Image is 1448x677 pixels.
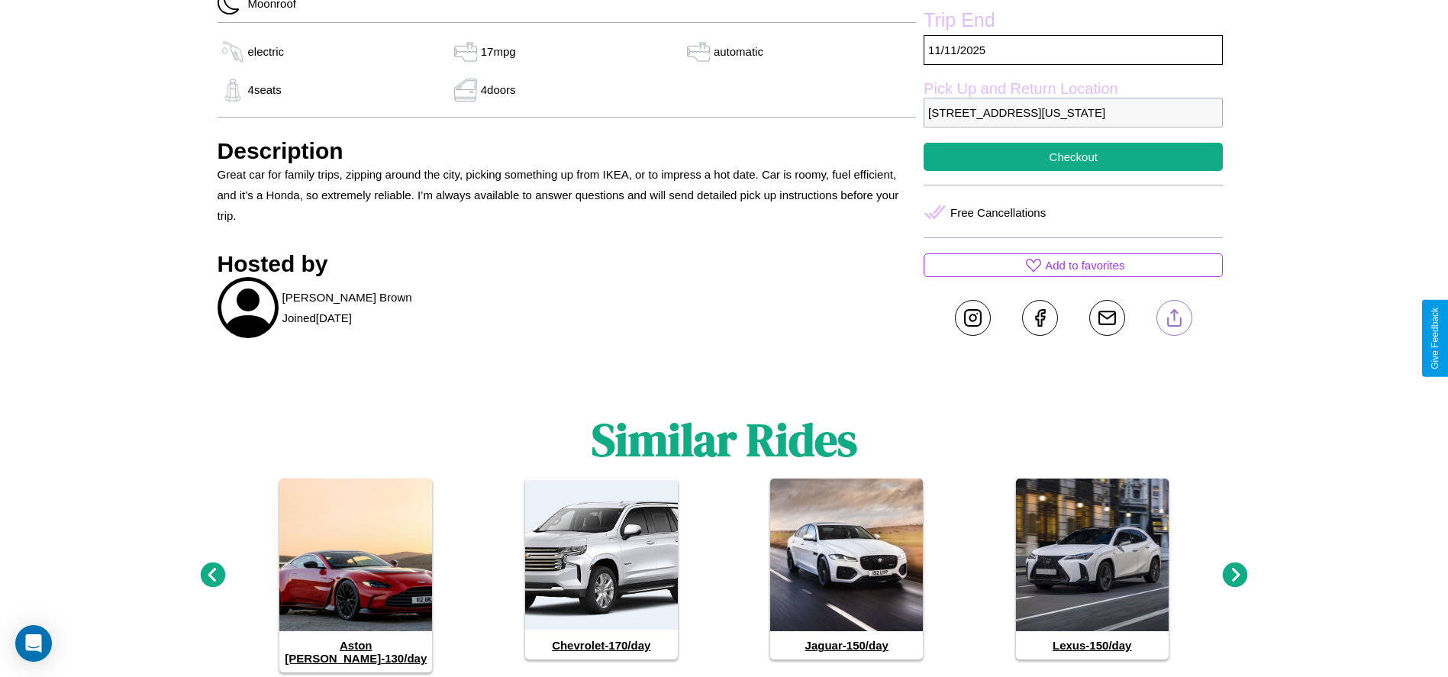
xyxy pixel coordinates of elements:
[248,41,285,62] p: electric
[218,79,248,102] img: gas
[218,40,248,63] img: gas
[924,80,1223,98] label: Pick Up and Return Location
[481,41,516,62] p: 17 mpg
[450,79,481,102] img: gas
[924,253,1223,277] button: Add to favorites
[279,479,432,672] a: Aston [PERSON_NAME]-130/day
[218,138,917,164] h3: Description
[15,625,52,662] div: Open Intercom Messenger
[924,98,1223,127] p: [STREET_ADDRESS][US_STATE]
[950,202,1046,223] p: Free Cancellations
[525,631,678,659] h4: Chevrolet - 170 /day
[592,408,857,471] h1: Similar Rides
[218,164,917,226] p: Great car for family trips, zipping around the city, picking something up from IKEA, or to impres...
[282,308,352,328] p: Joined [DATE]
[248,79,282,100] p: 4 seats
[450,40,481,63] img: gas
[525,479,678,659] a: Chevrolet-170/day
[683,40,714,63] img: gas
[1016,479,1169,659] a: Lexus-150/day
[481,79,516,100] p: 4 doors
[770,631,923,659] h4: Jaguar - 150 /day
[1016,631,1169,659] h4: Lexus - 150 /day
[218,251,917,277] h3: Hosted by
[924,35,1223,65] p: 11 / 11 / 2025
[924,143,1223,171] button: Checkout
[282,287,412,308] p: [PERSON_NAME] Brown
[714,41,763,62] p: automatic
[924,9,1223,35] label: Trip End
[1430,308,1440,369] div: Give Feedback
[770,479,923,659] a: Jaguar-150/day
[279,631,432,672] h4: Aston [PERSON_NAME] - 130 /day
[1045,255,1124,276] p: Add to favorites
